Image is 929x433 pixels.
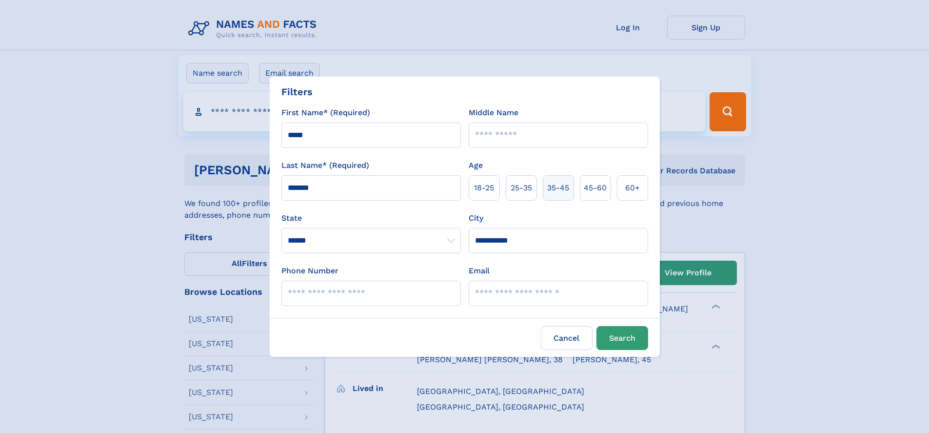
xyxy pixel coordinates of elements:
label: First Name* (Required) [281,107,370,119]
label: Last Name* (Required) [281,160,369,171]
span: 25‑35 [511,182,532,194]
label: Middle Name [469,107,518,119]
label: Phone Number [281,265,338,277]
button: Search [596,326,648,350]
span: 45‑60 [584,182,607,194]
span: 35‑45 [547,182,569,194]
div: Filters [281,84,313,99]
label: City [469,212,483,224]
label: State [281,212,461,224]
label: Cancel [541,326,593,350]
span: 18‑25 [474,182,494,194]
label: Age [469,160,483,171]
label: Email [469,265,490,277]
span: 60+ [625,182,640,194]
